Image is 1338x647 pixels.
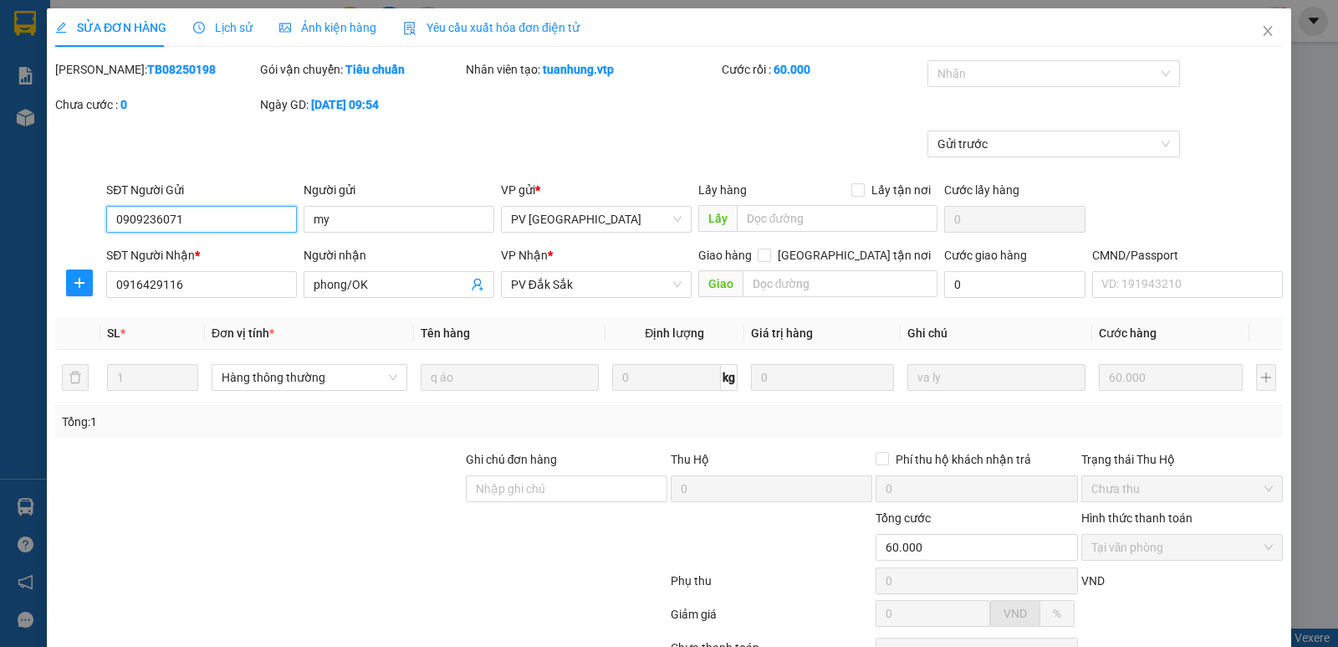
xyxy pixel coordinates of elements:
[66,270,93,296] button: plus
[876,511,931,525] span: Tổng cước
[1256,364,1276,391] button: plus
[669,572,874,601] div: Phụ thu
[543,63,614,76] b: tuanhung.vtp
[466,453,558,466] label: Ghi chú đơn hàng
[1091,535,1273,560] span: Tại văn phòng
[55,95,257,114] div: Chưa cước :
[511,272,682,297] span: PV Đắk Sắk
[669,605,874,634] div: Giảm giá
[737,205,938,232] input: Dọc đường
[907,364,1085,391] input: Ghi Chú
[193,22,205,33] span: clock-circle
[471,278,484,291] span: user-add
[55,60,257,79] div: [PERSON_NAME]:
[751,326,813,340] span: Giá trị hàng
[721,364,738,391] span: kg
[698,205,737,232] span: Lấy
[1091,476,1273,501] span: Chưa thu
[944,271,1085,298] input: Cước giao hàng
[743,270,938,297] input: Dọc đường
[944,183,1019,197] label: Cước lấy hàng
[1053,607,1061,620] span: %
[1081,511,1192,525] label: Hình thức thanh toán
[937,131,1171,157] span: Gửi trước
[501,181,692,199] div: VP gửi
[67,276,92,290] span: plus
[1081,450,1283,469] div: Trạng thái Thu Hộ
[698,270,743,297] span: Giao
[222,365,397,390] span: Hàng thông thường
[944,249,1027,262] label: Cước giao hàng
[260,60,462,79] div: Gói vận chuyển:
[421,326,470,340] span: Tên hàng
[771,246,937,264] span: [GEOGRAPHIC_DATA] tận nơi
[901,317,1092,350] th: Ghi chú
[279,21,376,34] span: Ảnh kiện hàng
[106,181,297,199] div: SĐT Người Gửi
[751,364,894,391] input: 0
[466,475,667,502] input: Ghi chú đơn hàng
[421,364,599,391] input: VD: Bàn, Ghế
[62,364,89,391] button: delete
[698,183,747,197] span: Lấy hàng
[671,453,709,466] span: Thu Hộ
[944,206,1085,233] input: Cước lấy hàng
[212,326,274,340] span: Đơn vị tính
[304,181,494,199] div: Người gửi
[501,249,548,262] span: VP Nhận
[260,95,462,114] div: Ngày GD:
[107,326,120,340] span: SL
[55,22,67,33] span: edit
[774,63,810,76] b: 60.000
[722,60,923,79] div: Cước rồi :
[1099,326,1157,340] span: Cước hàng
[645,326,704,340] span: Định lượng
[1092,246,1283,264] div: CMND/Passport
[345,63,405,76] b: Tiêu chuẩn
[1261,24,1274,38] span: close
[311,98,379,111] b: [DATE] 09:54
[1244,8,1291,55] button: Close
[55,21,166,34] span: SỬA ĐƠN HÀNG
[865,181,937,199] span: Lấy tận nơi
[698,249,752,262] span: Giao hàng
[304,246,494,264] div: Người nhận
[147,63,216,76] b: TB08250198
[1004,607,1027,620] span: VND
[403,22,416,35] img: icon
[106,246,297,264] div: SĐT Người Nhận
[466,60,719,79] div: Nhân viên tạo:
[62,413,518,431] div: Tổng: 1
[120,98,127,111] b: 0
[279,22,291,33] span: picture
[1081,574,1105,588] span: VND
[193,21,253,34] span: Lịch sử
[403,21,580,34] span: Yêu cầu xuất hóa đơn điện tử
[1099,364,1242,391] input: 0
[511,207,682,232] span: PV Tân Bình
[889,450,1038,469] span: Phí thu hộ khách nhận trả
